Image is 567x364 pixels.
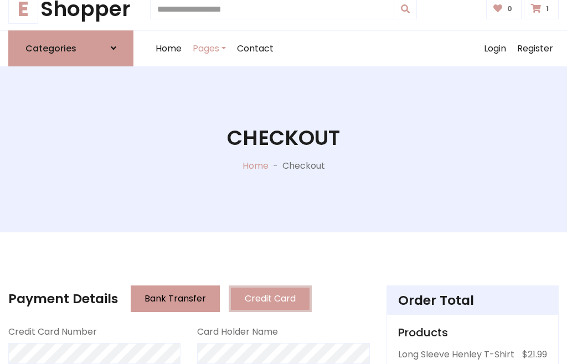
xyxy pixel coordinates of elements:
[8,291,118,306] h4: Payment Details
[398,293,547,308] h4: Order Total
[522,348,547,361] p: $21.99
[150,31,187,66] a: Home
[8,325,97,339] label: Credit Card Number
[229,285,312,312] button: Credit Card
[398,348,514,361] p: Long Sleeve Henley T-Shirt
[8,30,133,66] a: Categories
[243,159,269,172] a: Home
[504,4,515,14] span: 0
[269,159,282,173] p: -
[227,126,340,150] h1: Checkout
[478,31,512,66] a: Login
[398,326,547,339] h5: Products
[512,31,559,66] a: Register
[187,31,231,66] a: Pages
[543,4,551,14] span: 1
[197,325,278,339] label: Card Holder Name
[282,159,325,173] p: Checkout
[25,43,76,54] h6: Categories
[131,285,220,312] button: Bank Transfer
[231,31,279,66] a: Contact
